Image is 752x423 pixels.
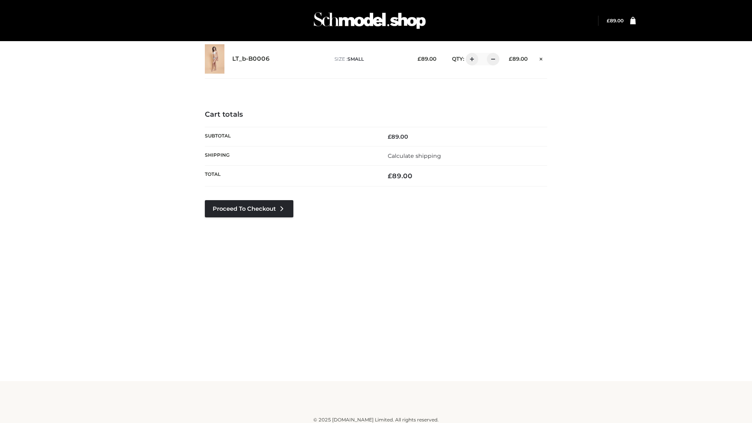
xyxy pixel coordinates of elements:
span: £ [607,18,610,23]
th: Total [205,166,376,186]
bdi: 89.00 [509,56,528,62]
a: £89.00 [607,18,624,23]
span: £ [388,133,391,140]
span: SMALL [347,56,364,62]
bdi: 89.00 [388,133,408,140]
span: £ [418,56,421,62]
a: Remove this item [535,53,547,63]
th: Shipping [205,146,376,165]
th: Subtotal [205,127,376,146]
div: QTY: [444,53,497,65]
span: £ [509,56,512,62]
bdi: 89.00 [607,18,624,23]
a: Calculate shipping [388,152,441,159]
img: LT_b-B0006 - SMALL [205,44,224,74]
p: size : [334,56,405,63]
a: Proceed to Checkout [205,200,293,217]
bdi: 89.00 [418,56,436,62]
a: LT_b-B0006 [232,55,270,63]
h4: Cart totals [205,110,547,119]
span: £ [388,172,392,180]
img: Schmodel Admin 964 [311,5,428,36]
bdi: 89.00 [388,172,412,180]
